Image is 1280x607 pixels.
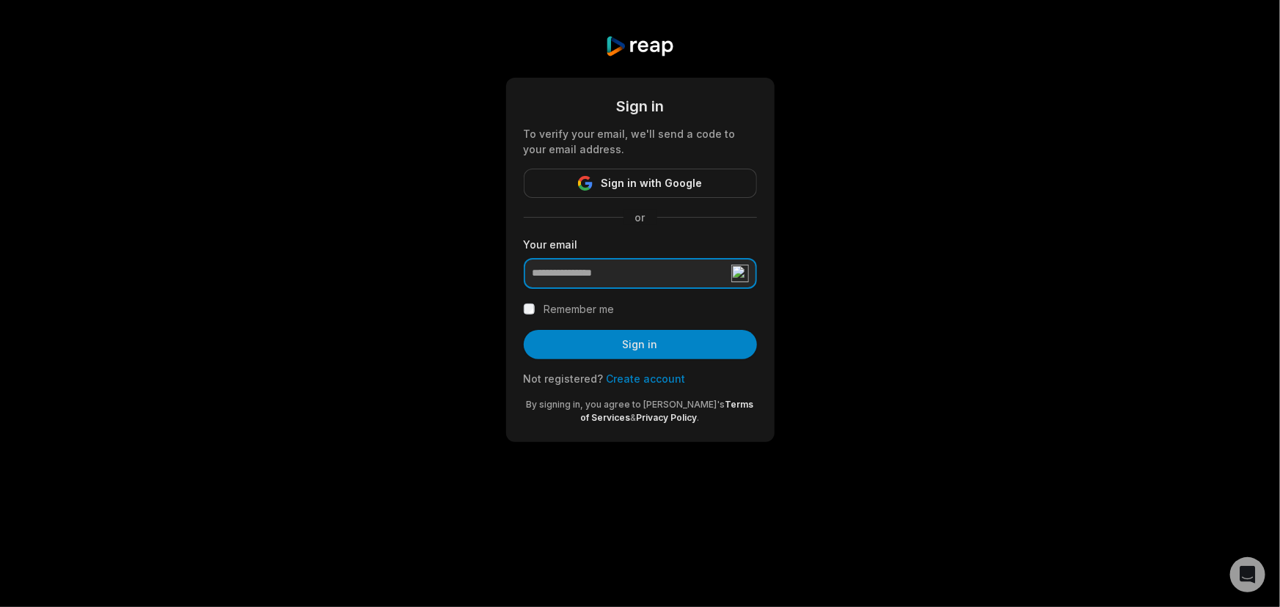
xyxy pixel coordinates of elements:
[524,237,757,252] label: Your email
[524,330,757,359] button: Sign in
[637,412,698,423] a: Privacy Policy
[623,210,657,225] span: or
[731,265,749,282] img: npw-badge-icon-locked.svg
[524,169,757,198] button: Sign in with Google
[1230,557,1265,592] div: Open Intercom Messenger
[581,399,754,423] a: Terms of Services
[601,174,703,192] span: Sign in with Google
[698,412,700,423] span: .
[605,35,675,57] img: reap
[607,372,686,385] a: Create account
[524,372,604,385] span: Not registered?
[524,95,757,117] div: Sign in
[631,412,637,423] span: &
[527,399,725,410] span: By signing in, you agree to [PERSON_NAME]'s
[524,126,757,157] div: To verify your email, we'll send a code to your email address.
[544,301,614,318] label: Remember me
